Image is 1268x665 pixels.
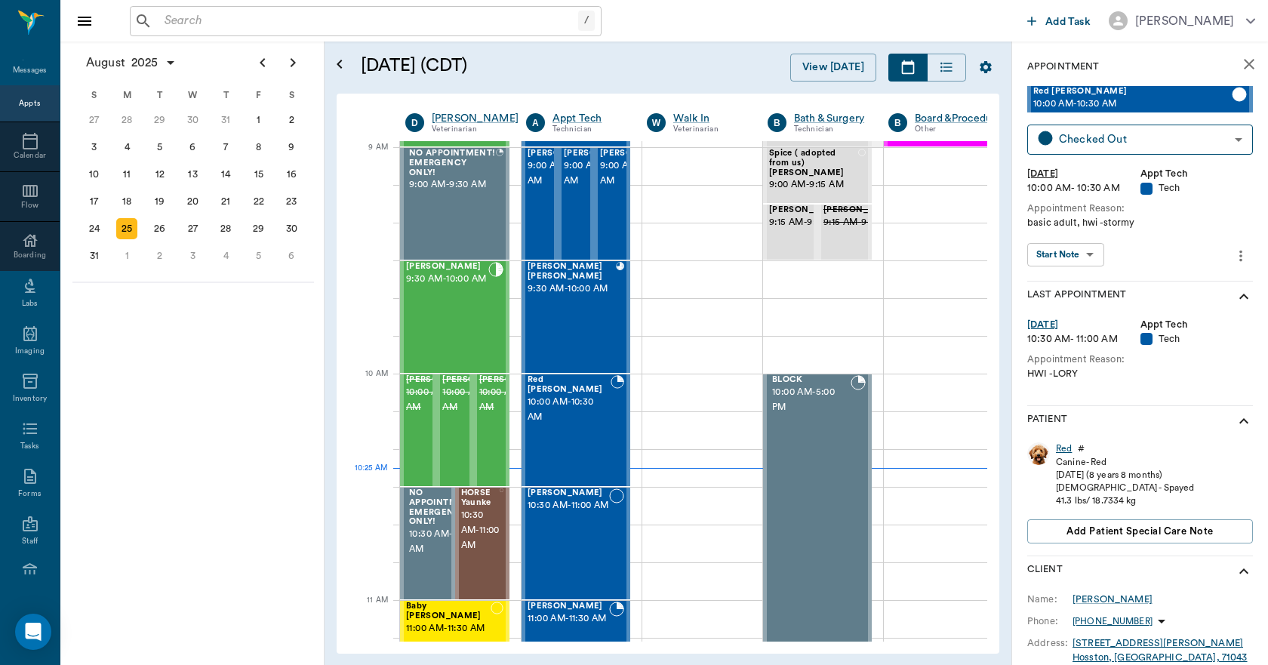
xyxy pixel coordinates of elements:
[763,147,872,204] div: NOT_CONFIRMED, 9:00 AM - 9:15 AM
[1056,469,1194,482] div: [DATE] (8 years 8 months)
[1097,7,1267,35] button: [PERSON_NAME]
[331,35,349,94] button: Open calendar
[1027,202,1253,216] div: Appointment Reason:
[19,98,40,109] div: Appts
[673,111,745,126] a: Walk In
[769,149,858,177] span: Spice ( adopted from us) [PERSON_NAME]
[406,621,491,636] span: 11:00 AM - 11:30 AM
[128,52,162,73] span: 2025
[1078,442,1085,455] div: #
[361,54,623,78] h5: [DATE] (CDT)
[406,602,491,621] span: Baby [PERSON_NAME]
[528,395,611,425] span: 10:00 AM - 10:30 AM
[409,527,479,557] span: 10:30 AM - 11:00 AM
[528,282,616,297] span: 9:30 AM - 10:00 AM
[1027,60,1099,74] p: Appointment
[83,52,128,73] span: August
[149,137,171,158] div: Tuesday, August 5, 2025
[183,218,204,239] div: Wednesday, August 27, 2025
[528,611,609,627] span: 11:00 AM - 11:30 AM
[794,111,866,126] div: Bath & Surgery
[281,218,302,239] div: Saturday, August 30, 2025
[281,245,302,266] div: Saturday, September 6, 2025
[442,375,518,385] span: [PERSON_NAME]
[1027,167,1140,181] div: [DATE]
[116,218,137,239] div: Today, Monday, August 25, 2025
[248,191,269,212] div: Friday, August 22, 2025
[158,11,578,32] input: Search
[772,385,851,415] span: 10:00 AM - 5:00 PM
[1021,7,1097,35] button: Add Task
[281,191,302,212] div: Saturday, August 23, 2025
[528,488,609,498] span: [PERSON_NAME]
[183,245,204,266] div: Wednesday, September 3, 2025
[149,164,171,185] div: Tuesday, August 12, 2025
[1235,288,1253,306] svg: show more
[1073,593,1153,606] a: [PERSON_NAME]
[349,366,388,404] div: 10 AM
[111,84,144,106] div: M
[1027,412,1067,430] p: Patient
[78,84,111,106] div: S
[763,204,817,260] div: BOOKED, 9:15 AM - 9:30 AM
[564,159,639,189] span: 9:00 AM - 9:30 AM
[84,218,105,239] div: Sunday, August 24, 2025
[461,508,500,553] span: 10:30 AM - 11:00 AM
[15,614,51,650] div: Open Intercom Messenger
[528,602,609,611] span: [PERSON_NAME]
[479,375,555,385] span: [PERSON_NAME]
[183,137,204,158] div: Wednesday, August 6, 2025
[436,374,472,487] div: CANCELED, 10:00 AM - 10:30 AM
[116,109,137,131] div: Monday, July 28, 2025
[1140,332,1254,346] div: Tech
[673,123,745,136] div: Veterinarian
[1027,614,1073,628] div: Phone:
[1027,562,1063,580] p: Client
[1229,243,1253,269] button: more
[78,48,184,78] button: August2025
[215,164,236,185] div: Thursday, August 14, 2025
[1027,636,1073,650] div: Address:
[768,113,786,132] div: B
[409,177,496,192] span: 9:00 AM - 9:30 AM
[13,393,47,405] div: Inventory
[349,140,388,177] div: 9 AM
[552,123,624,136] div: Technician
[552,111,624,126] div: Appt Tech
[915,123,1007,136] div: Other
[1056,494,1194,507] div: 41.3 lbs / 18.7334 kg
[248,137,269,158] div: Friday, August 8, 2025
[1140,181,1254,195] div: Tech
[20,441,39,452] div: Tasks
[1140,318,1254,332] div: Appt Tech
[400,147,509,260] div: BOOKED, 9:00 AM - 9:30 AM
[116,191,137,212] div: Monday, August 18, 2025
[84,245,105,266] div: Sunday, August 31, 2025
[149,245,171,266] div: Tuesday, September 2, 2025
[1027,593,1073,606] div: Name:
[1033,87,1232,97] span: Red [PERSON_NAME]
[215,137,236,158] div: Thursday, August 7, 2025
[1033,97,1232,112] span: 10:00 AM - 10:30 AM
[1073,639,1248,661] a: [STREET_ADDRESS][PERSON_NAME]Hosston, [GEOGRAPHIC_DATA], 71043
[794,123,866,136] div: Technician
[400,374,436,487] div: CANCELED, 10:00 AM - 10:30 AM
[1059,131,1229,148] div: Checked Out
[18,488,41,500] div: Forms
[400,487,455,600] div: BOOKED, 10:30 AM - 11:00 AM
[406,272,488,287] span: 9:30 AM - 10:00 AM
[1027,181,1140,195] div: 10:00 AM - 10:30 AM
[405,113,424,132] div: D
[1140,167,1254,181] div: Appt Tech
[1056,442,1072,455] div: Red
[522,374,630,487] div: BOOKED, 10:00 AM - 10:30 AM
[461,488,500,508] span: HORSE Yaunke
[442,385,518,415] span: 10:00 AM - 10:30 AM
[432,111,519,126] a: [PERSON_NAME]
[248,109,269,131] div: Friday, August 1, 2025
[406,375,482,385] span: [PERSON_NAME]
[1027,332,1140,346] div: 10:30 AM - 11:00 AM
